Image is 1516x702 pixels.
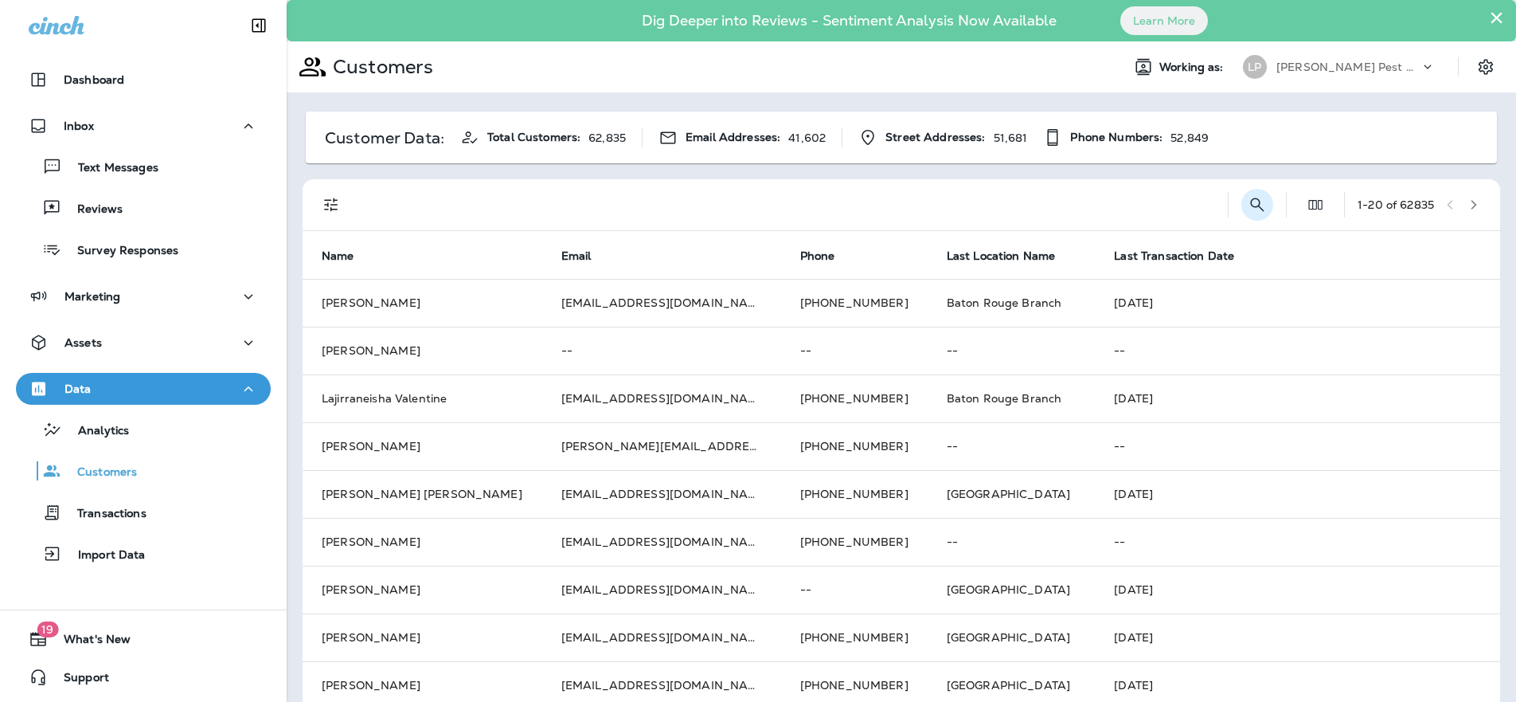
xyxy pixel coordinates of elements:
[61,244,178,259] p: Survey Responses
[16,191,271,225] button: Reviews
[16,150,271,183] button: Text Messages
[16,373,271,405] button: Data
[561,249,592,263] span: Email
[325,131,444,144] p: Customer Data:
[1358,198,1434,211] div: 1 - 20 of 62835
[303,375,542,422] td: Lajirraneisha Valentine
[542,470,781,518] td: [EMAIL_ADDRESS][DOMAIN_NAME]
[1114,440,1481,453] p: --
[781,518,928,566] td: [PHONE_NUMBER]
[1114,344,1481,357] p: --
[800,583,908,596] p: --
[542,279,781,327] td: [EMAIL_ADDRESS][DOMAIN_NAME]
[303,279,542,327] td: [PERSON_NAME]
[542,518,781,566] td: [EMAIL_ADDRESS][DOMAIN_NAME]
[303,327,542,375] td: [PERSON_NAME]
[561,249,612,263] span: Email
[315,189,347,221] button: Filters
[1159,61,1227,74] span: Working as:
[686,131,780,144] span: Email Addresses:
[61,202,123,218] p: Reviews
[322,249,354,263] span: Name
[947,440,1076,453] p: --
[1095,279,1500,327] td: [DATE]
[16,233,271,266] button: Survey Responses
[1276,61,1420,73] p: [PERSON_NAME] Pest Control
[303,614,542,661] td: [PERSON_NAME]
[303,518,542,566] td: [PERSON_NAME]
[16,327,271,359] button: Assets
[1243,55,1267,79] div: LP
[16,280,271,312] button: Marketing
[16,413,271,446] button: Analytics
[64,120,94,132] p: Inbox
[781,470,928,518] td: [PHONE_NUMBER]
[16,64,271,96] button: Dashboard
[1070,131,1162,144] span: Phone Numbers:
[781,614,928,661] td: [PHONE_NUMBER]
[542,614,781,661] td: [EMAIL_ADDRESS][DOMAIN_NAME]
[62,424,129,439] p: Analytics
[588,131,626,144] p: 62,835
[800,249,835,263] span: Phone
[16,496,271,529] button: Transactions
[62,548,146,563] p: Import Data
[64,336,102,349] p: Assets
[885,131,985,144] span: Street Addresses:
[542,566,781,614] td: [EMAIL_ADDRESS][DOMAIN_NAME]
[800,344,908,357] p: --
[947,249,1076,263] span: Last Location Name
[542,375,781,422] td: [EMAIL_ADDRESS][DOMAIN_NAME]
[64,290,120,303] p: Marketing
[1120,6,1208,35] button: Learn More
[303,470,542,518] td: [PERSON_NAME] [PERSON_NAME]
[947,296,1062,310] span: Baton Rouge Branch
[487,131,580,144] span: Total Customers:
[1114,249,1255,263] span: Last Transaction Date
[947,535,1076,548] p: --
[781,422,928,470] td: [PHONE_NUMBER]
[37,622,58,637] span: 19
[947,582,1070,597] span: [GEOGRAPHIC_DATA]
[326,55,433,79] p: Customers
[48,671,109,690] span: Support
[303,566,542,614] td: [PERSON_NAME]
[1170,131,1209,144] p: 52,849
[322,249,375,263] span: Name
[781,279,928,327] td: [PHONE_NUMBER]
[947,391,1062,406] span: Baton Rouge Branch
[16,661,271,693] button: Support
[48,633,131,652] span: What's New
[947,249,1056,263] span: Last Location Name
[1489,5,1504,30] button: Close
[1114,249,1234,263] span: Last Transaction Date
[1299,189,1331,221] button: Edit Fields
[596,18,1103,23] p: Dig Deeper into Reviews - Sentiment Analysis Now Available
[1095,614,1500,661] td: [DATE]
[1241,189,1273,221] button: Search Customers
[947,487,1070,501] span: [GEOGRAPHIC_DATA]
[1471,53,1500,81] button: Settings
[947,678,1070,692] span: [GEOGRAPHIC_DATA]
[947,344,1076,357] p: --
[1095,470,1500,518] td: [DATE]
[303,422,542,470] td: [PERSON_NAME]
[61,507,147,522] p: Transactions
[947,630,1070,645] span: [GEOGRAPHIC_DATA]
[16,110,271,142] button: Inbox
[1095,375,1500,422] td: [DATE]
[781,375,928,422] td: [PHONE_NUMBER]
[800,249,856,263] span: Phone
[16,623,271,655] button: 19What's New
[788,131,826,144] p: 41,602
[542,422,781,470] td: [PERSON_NAME][EMAIL_ADDRESS][DOMAIN_NAME]
[16,537,271,571] button: Import Data
[236,10,281,41] button: Collapse Sidebar
[62,161,158,176] p: Text Messages
[561,344,762,357] p: --
[994,131,1028,144] p: 51,681
[1095,566,1500,614] td: [DATE]
[16,454,271,488] button: Customers
[64,73,124,86] p: Dashboard
[64,382,92,395] p: Data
